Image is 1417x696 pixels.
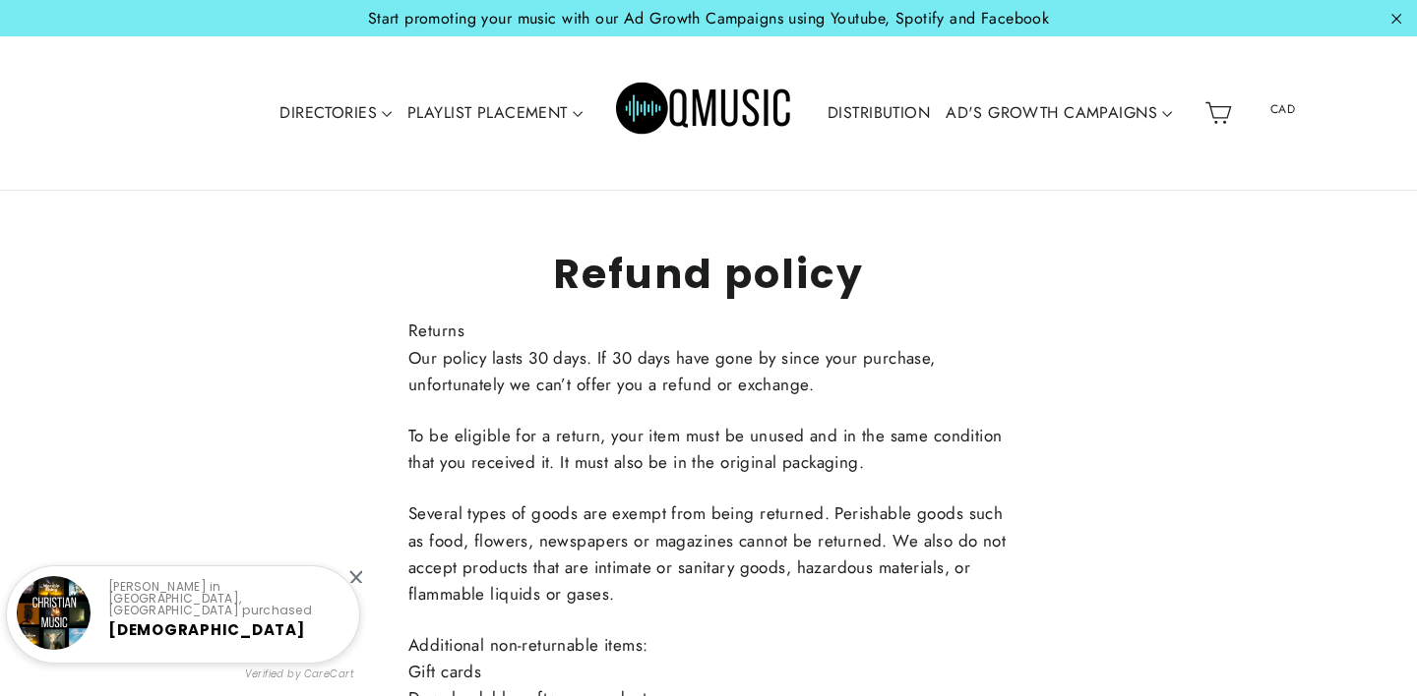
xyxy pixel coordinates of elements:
[214,56,1198,171] div: Primary
[1246,94,1321,124] span: CAD
[408,318,1009,398] p: Returns Our policy lasts 30 days. If 30 days have gone by since your purchase, unfortunately we c...
[616,69,793,157] img: Q Music Promotions
[820,90,938,136] a: DISTRIBUTION
[272,90,400,136] a: DIRECTORIES
[408,250,1009,298] h1: Refund policy
[400,90,590,136] a: PLAYLIST PLACEMENT
[938,90,1180,136] a: AD'S GROWTH CAMPAIGNS
[108,581,342,616] p: [PERSON_NAME] in [GEOGRAPHIC_DATA], [GEOGRAPHIC_DATA] purchased
[108,619,305,658] a: [DEMOGRAPHIC_DATA] Playlist Placem...
[408,423,1009,476] p: To be eligible for a return, your item must be unused and in the same condition that you received...
[245,667,355,682] small: Verified by CareCart
[408,500,1009,608] p: Several types of goods are exempt from being returned. Perishable goods such as food, flowers, ne...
